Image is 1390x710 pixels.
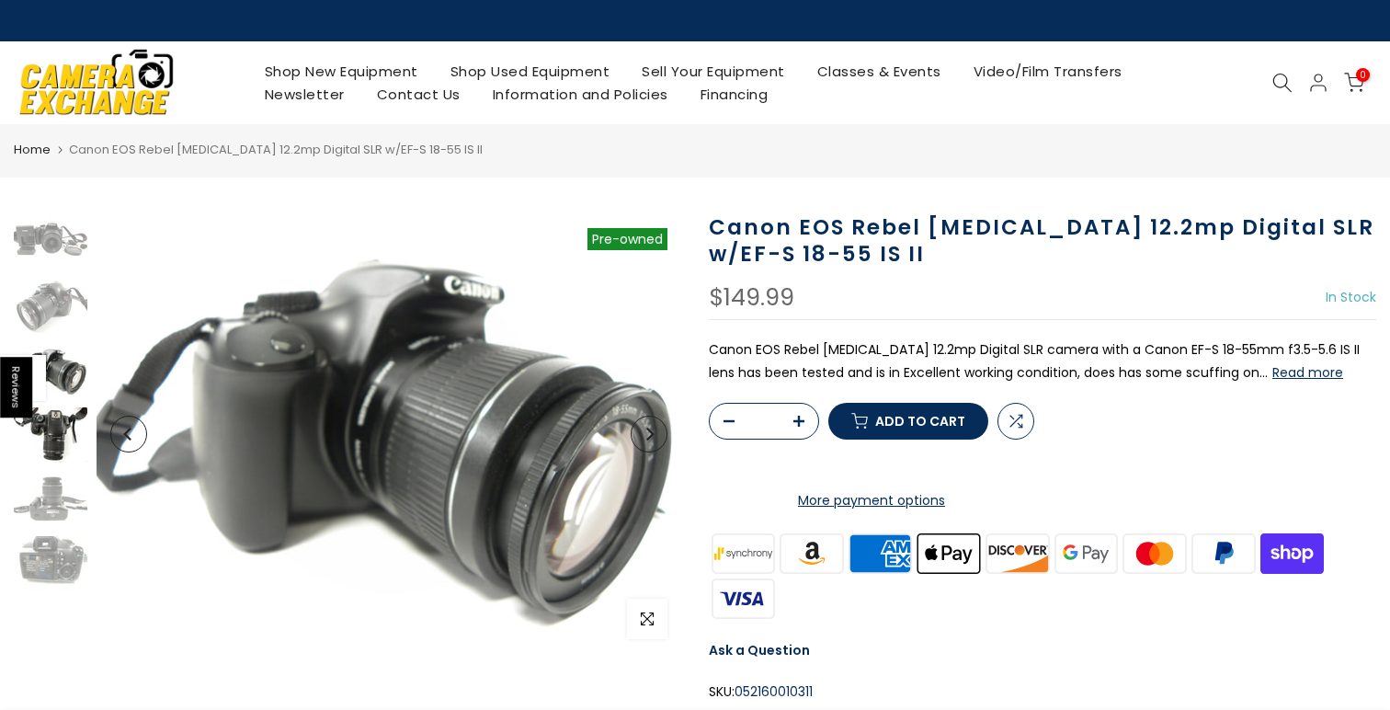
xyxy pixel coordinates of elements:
[1272,364,1343,381] button: Read more
[828,403,988,440] button: Add to cart
[97,214,681,653] img: Canon EOS Rebel T3 12.2mp Digital SLR w/EF-S 18-55 IS II Digital Cameras - Digital SLR Cameras Ca...
[709,641,810,659] a: Ask a Question
[875,415,965,428] span: Add to cart
[14,536,87,591] img: Canon EOS Rebel T3 12.2mp Digital SLR w/EF-S 18-55 IS II Digital Cameras - Digital SLR Cameras Ca...
[801,60,957,83] a: Classes & Events
[110,416,147,452] button: Previous
[1344,73,1364,93] a: 0
[14,141,51,159] a: Home
[626,60,802,83] a: Sell Your Equipment
[14,343,87,398] img: Canon EOS Rebel T3 12.2mp Digital SLR w/EF-S 18-55 IS II Digital Cameras - Digital SLR Cameras Ca...
[360,83,476,106] a: Contact Us
[14,279,87,334] img: Canon EOS Rebel T3 12.2mp Digital SLR w/EF-S 18-55 IS II Digital Cameras - Digital SLR Cameras Ca...
[1121,531,1190,576] img: master
[984,531,1053,576] img: discover
[14,407,87,463] img: Canon EOS Rebel T3 12.2mp Digital SLR w/EF-S 18-55 IS II Digital Cameras - Digital SLR Cameras Ca...
[434,60,626,83] a: Shop Used Equipment
[709,681,1376,704] div: SKU:
[709,531,778,576] img: synchrony
[915,531,984,576] img: apple pay
[14,214,87,269] img: Canon EOS Rebel T3 12.2mp Digital SLR w/EF-S 18-55 IS II Digital Cameras - Digital SLR Cameras Ca...
[1258,531,1327,576] img: shopify pay
[69,141,483,158] span: Canon EOS Rebel [MEDICAL_DATA] 12.2mp Digital SLR w/EF-S 18-55 IS II
[709,338,1376,384] p: Canon EOS Rebel [MEDICAL_DATA] 12.2mp Digital SLR camera with a Canon EF-S 18-55mm f3.5-5.6 IS II...
[1326,288,1376,306] span: In Stock
[248,60,434,83] a: Shop New Equipment
[1052,531,1121,576] img: google pay
[1356,68,1370,82] span: 0
[1190,531,1259,576] img: paypal
[846,531,915,576] img: american express
[709,489,1034,512] a: More payment options
[631,416,667,452] button: Next
[957,60,1138,83] a: Video/Film Transfers
[709,214,1376,268] h1: Canon EOS Rebel [MEDICAL_DATA] 12.2mp Digital SLR w/EF-S 18-55 IS II
[14,472,87,527] img: Canon EOS Rebel T3 12.2mp Digital SLR w/EF-S 18-55 IS II Digital Cameras - Digital SLR Cameras Ca...
[735,681,813,704] span: 052160010311
[709,286,794,310] div: $149.99
[778,531,847,576] img: amazon payments
[248,83,360,106] a: Newsletter
[684,83,784,106] a: Financing
[709,576,778,621] img: visa
[476,83,684,106] a: Information and Policies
